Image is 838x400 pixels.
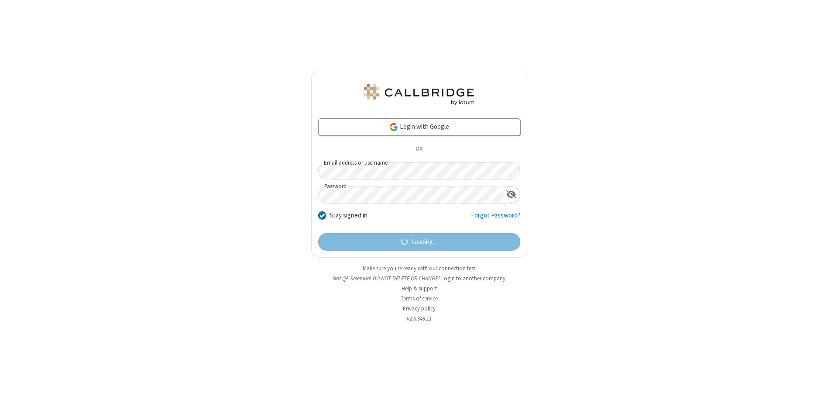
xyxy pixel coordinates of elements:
img: google-icon.png [389,122,398,132]
a: Help & support [402,285,437,292]
input: Password [319,186,503,203]
iframe: Chat [816,377,831,394]
input: Email address or username [318,162,520,179]
a: Make sure you're ready with our connection test [363,265,475,272]
li: v2.6.349.11 [311,314,527,323]
a: Login with Google [318,118,520,136]
button: Login to another company [441,274,505,283]
a: Privacy policy [403,305,436,312]
li: Not QA Selenium DO NOT DELETE OR CHANGE? [311,274,527,283]
label: Stay signed in [330,210,367,221]
a: Forgot Password? [471,210,520,227]
div: Show password [503,186,520,203]
img: QA Selenium DO NOT DELETE OR CHANGE [362,84,476,105]
button: Loading... [318,233,520,251]
a: Terms of service [401,295,438,302]
span: OR [412,143,426,155]
span: Loading... [411,237,437,247]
